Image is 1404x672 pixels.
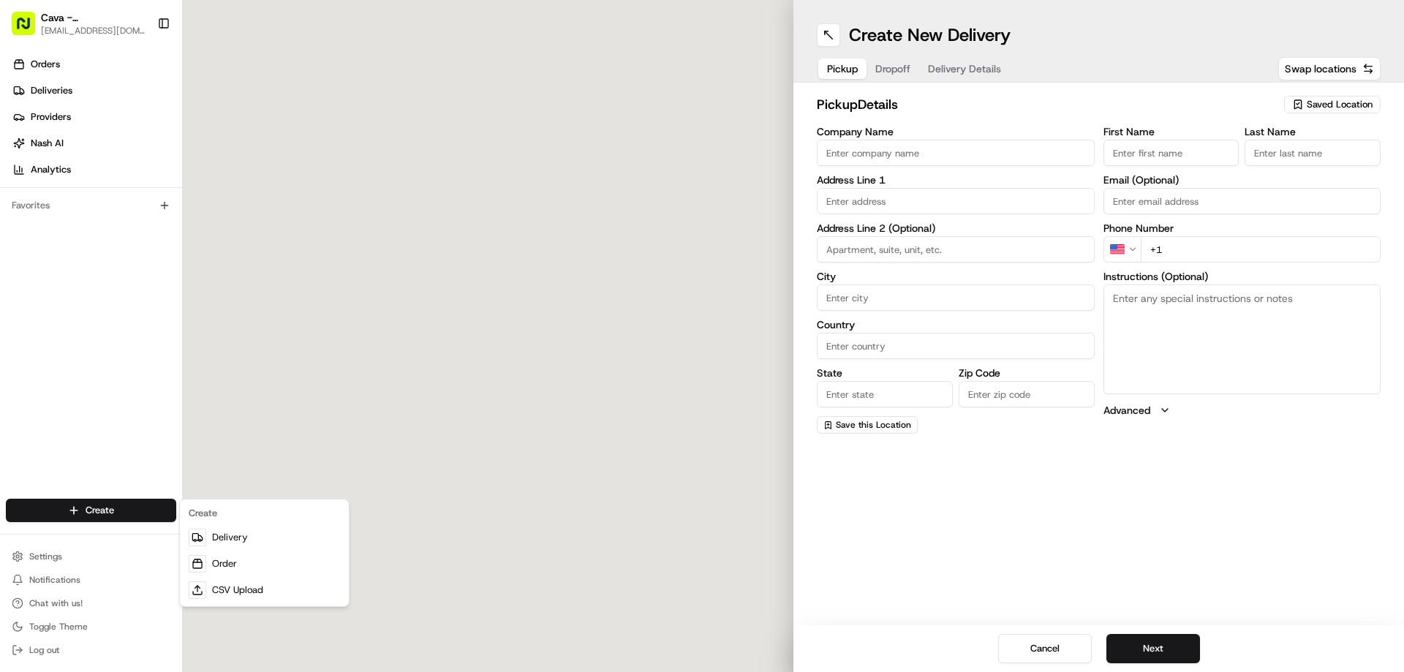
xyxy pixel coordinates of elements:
h2: pickup Details [817,94,1275,115]
span: Notifications [29,574,80,586]
div: We're available if you need us! [66,154,201,166]
input: Enter last name [1245,140,1381,166]
img: 1736555255976-a54dd68f-1ca7-489b-9aae-adbdc363a1c4 [29,267,41,279]
span: [DATE] [167,266,197,278]
label: State [817,368,953,378]
input: Enter phone number [1141,236,1381,263]
img: 4920774857489_3d7f54699973ba98c624_72.jpg [31,140,57,166]
label: Zip Code [959,368,1095,378]
input: Enter city [817,284,1095,311]
a: 💻API Documentation [118,321,241,347]
input: Apartment, suite, unit, etc. [817,236,1095,263]
label: Country [817,320,1095,330]
label: First Name [1103,127,1239,137]
button: See all [227,187,266,205]
span: API Documentation [138,327,235,341]
label: Email (Optional) [1103,175,1381,185]
h1: Create New Delivery [849,23,1011,47]
label: City [817,271,1095,282]
span: Cava - [GEOGRAPHIC_DATA] [41,10,146,25]
span: • [121,227,127,238]
span: Nash AI [31,137,64,150]
div: Start new chat [66,140,240,154]
span: [PERSON_NAME] [45,227,118,238]
label: Address Line 2 (Optional) [817,223,1095,233]
img: Grace Nketiah [15,213,38,236]
span: • [159,266,164,278]
span: Create [86,504,114,517]
img: Wisdom Oko [15,252,38,281]
div: Favorites [6,194,176,217]
label: Company Name [817,127,1095,137]
span: Settings [29,551,62,562]
a: 📗Knowledge Base [9,321,118,347]
img: 1736555255976-a54dd68f-1ca7-489b-9aae-adbdc363a1c4 [29,227,41,239]
div: Create [183,502,346,524]
input: Enter zip code [959,381,1095,407]
button: Next [1106,634,1200,663]
p: Welcome 👋 [15,58,266,82]
div: 💻 [124,328,135,340]
input: Enter email address [1103,188,1381,214]
span: Log out [29,644,59,656]
label: Instructions (Optional) [1103,271,1381,282]
label: Address Line 1 [817,175,1095,185]
span: Swap locations [1285,61,1356,76]
span: Save this Location [836,419,911,431]
input: Enter state [817,381,953,407]
span: Dropoff [875,61,910,76]
span: [DATE] [129,227,159,238]
span: Deliveries [31,84,72,97]
span: Knowledge Base [29,327,112,341]
input: Clear [38,94,241,110]
label: Last Name [1245,127,1381,137]
span: Pickup [827,61,858,76]
button: Cancel [998,634,1092,663]
button: Start new chat [249,144,266,162]
input: Enter company name [817,140,1095,166]
a: Delivery [183,524,346,551]
span: [EMAIL_ADDRESS][DOMAIN_NAME] [41,25,146,37]
a: CSV Upload [183,577,346,603]
label: Phone Number [1103,223,1381,233]
a: Order [183,551,346,577]
a: Powered byPylon [103,362,177,374]
span: Orders [31,58,60,71]
input: Enter first name [1103,140,1239,166]
div: Past conversations [15,190,94,202]
label: Advanced [1103,403,1150,418]
input: Enter country [817,333,1095,359]
span: Analytics [31,163,71,176]
span: Toggle Theme [29,621,88,633]
input: Enter address [817,188,1095,214]
span: Providers [31,110,71,124]
span: Saved Location [1307,98,1373,111]
span: Wisdom [PERSON_NAME] [45,266,156,278]
span: Chat with us! [29,597,83,609]
div: 📗 [15,328,26,340]
span: Pylon [146,363,177,374]
span: Delivery Details [928,61,1001,76]
img: 1736555255976-a54dd68f-1ca7-489b-9aae-adbdc363a1c4 [15,140,41,166]
img: Nash [15,15,44,44]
